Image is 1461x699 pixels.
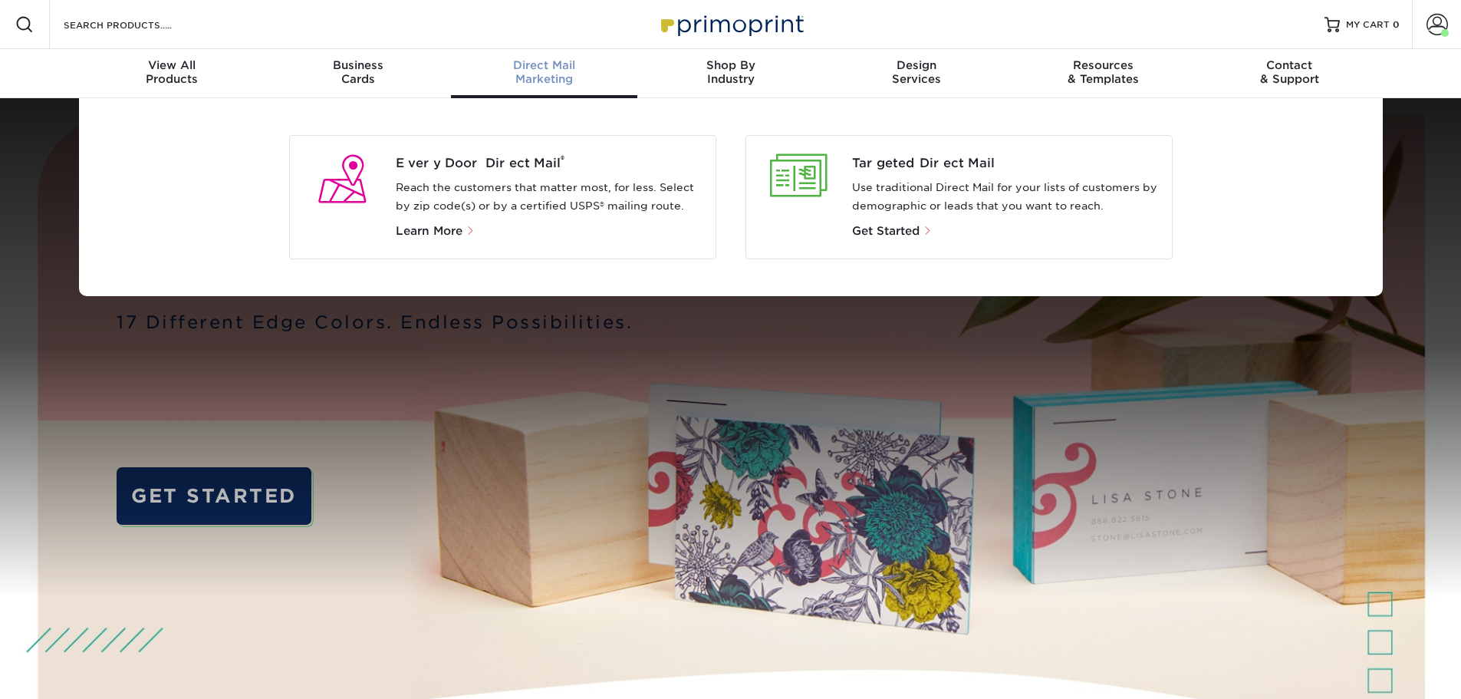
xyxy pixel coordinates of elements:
p: Use traditional Direct Mail for your lists of customers by demographic or leads that you want to ... [852,179,1160,216]
a: DesignServices [824,49,1010,98]
div: & Templates [1010,58,1196,86]
span: Direct Mail [451,58,637,72]
a: Resources& Templates [1010,49,1196,98]
span: Every Door Direct Mail [396,154,703,173]
a: BusinessCards [265,49,451,98]
span: Contact [1196,58,1383,72]
div: Marketing [451,58,637,86]
a: View AllProducts [79,49,265,98]
a: Direct MailMarketing [451,49,637,98]
span: MY CART [1346,18,1390,31]
a: Targeted Direct Mail [852,154,1160,173]
span: Resources [1010,58,1196,72]
span: Get Started [852,224,920,238]
img: Primoprint [654,8,808,41]
div: Products [79,58,265,86]
a: Get Started [852,226,933,237]
div: Industry [637,58,824,86]
span: Learn More [396,224,462,238]
div: Services [824,58,1010,86]
span: Shop By [637,58,824,72]
sup: ® [561,153,564,165]
div: & Support [1196,58,1383,86]
a: Every Door Direct Mail® [396,154,703,173]
input: SEARCH PRODUCTS..... [62,15,212,34]
div: Cards [265,58,451,86]
p: Reach the customers that matter most, for less. Select by zip code(s) or by a certified USPS® mai... [396,179,703,216]
a: Shop ByIndustry [637,49,824,98]
span: 0 [1393,19,1400,30]
span: Business [265,58,451,72]
span: View All [79,58,265,72]
span: Design [824,58,1010,72]
a: Learn More [396,226,482,237]
a: Contact& Support [1196,49,1383,98]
